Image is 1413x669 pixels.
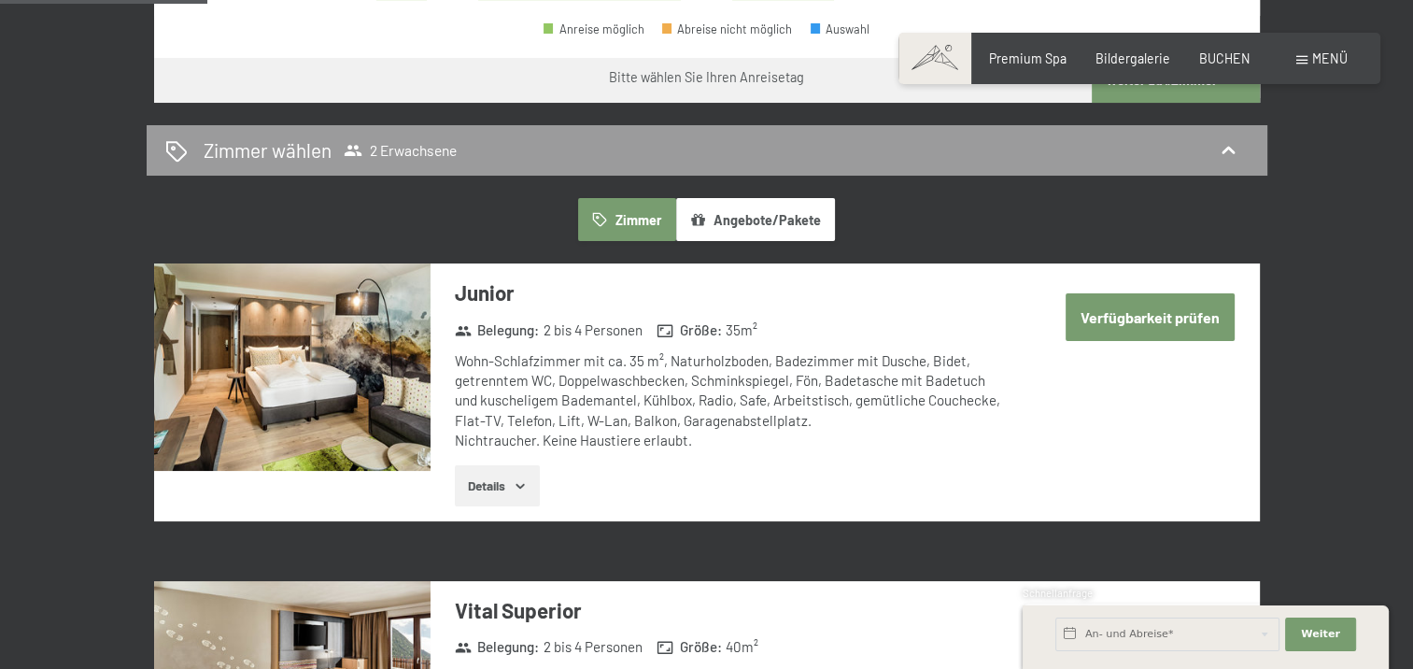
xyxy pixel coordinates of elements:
[455,320,540,340] strong: Belegung :
[726,320,757,340] span: 35 m²
[455,596,1010,625] h3: Vital Superior
[1023,587,1093,599] span: Schnellanfrage
[204,136,332,164] h2: Zimmer wählen
[344,141,457,160] span: 2 Erwachsene
[544,23,644,36] div: Anreise möglich
[676,198,835,241] button: Angebote/Pakete
[811,23,870,36] div: Auswahl
[455,465,540,506] button: Details
[578,198,675,241] button: Zimmer
[726,637,758,657] span: 40 m²
[1301,627,1340,642] span: Weiter
[1066,293,1235,341] button: Verfügbarkeit prüfen
[154,263,431,471] img: mss_renderimg.php
[1312,50,1348,66] span: Menü
[1199,50,1251,66] a: BUCHEN
[455,278,1010,307] h3: Junior
[657,637,722,657] strong: Größe :
[609,68,804,87] div: Bitte wählen Sie Ihren Anreisetag
[1285,618,1356,651] button: Weiter
[657,320,722,340] strong: Größe :
[544,637,643,657] span: 2 bis 4 Personen
[1095,50,1170,66] a: Bildergalerie
[662,23,793,36] div: Abreise nicht möglich
[989,50,1067,66] a: Premium Spa
[455,637,540,657] strong: Belegung :
[455,351,1010,450] div: Wohn-Schlafzimmer mit ca. 35 m², Naturholzboden, Badezimmer mit Dusche, Bidet, getrenntem WC, Dop...
[544,320,643,340] span: 2 bis 4 Personen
